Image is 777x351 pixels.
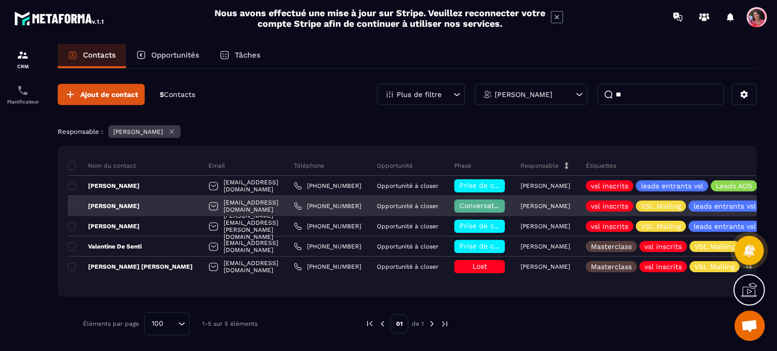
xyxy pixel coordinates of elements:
[208,162,225,170] p: Email
[3,64,43,69] p: CRM
[591,263,632,270] p: Masterclass
[521,263,570,270] p: [PERSON_NAME]
[412,320,424,328] p: de 1
[694,203,756,210] p: leads entrants vsl
[377,243,439,250] p: Opportunité à closer
[68,242,142,250] p: Valentine De Senti
[695,263,735,270] p: VSL Mailing
[521,182,570,189] p: [PERSON_NAME]
[454,162,471,170] p: Phase
[377,223,439,230] p: Opportunité à closer
[113,128,163,135] p: [PERSON_NAME]
[294,222,361,230] a: [PHONE_NUMBER]
[202,320,257,327] p: 1-5 sur 5 éléments
[17,49,29,61] img: formation
[459,202,538,210] span: Conversation en cours
[391,314,408,333] p: 01
[148,318,167,329] span: 100
[214,8,546,29] h2: Nous avons effectué une mise à jour sur Stripe. Veuillez reconnecter votre compte Stripe afin de ...
[3,77,43,112] a: schedulerschedulerPlanificateur
[377,203,439,210] p: Opportunité à closer
[377,263,439,270] p: Opportunité à closer
[586,162,616,170] p: Étiquettes
[641,182,703,189] p: leads entrants vsl
[495,91,552,98] p: [PERSON_NAME]
[58,44,126,68] a: Contacts
[716,182,752,189] p: Leads ADS
[144,312,190,335] div: Search for option
[68,162,136,170] p: Nom du contact
[641,223,681,230] p: VSL Mailing
[591,223,628,230] p: vsl inscrits
[235,51,261,60] p: Tâches
[83,320,139,327] p: Éléments par page
[167,318,176,329] input: Search for option
[68,202,140,210] p: [PERSON_NAME]
[151,51,199,60] p: Opportunités
[521,243,570,250] p: [PERSON_NAME]
[591,203,628,210] p: vsl inscrits
[164,90,195,98] span: Contacts
[378,319,387,328] img: prev
[294,162,324,170] p: Téléphone
[17,84,29,96] img: scheduler
[294,242,361,250] a: [PHONE_NUMBER]
[397,91,442,98] p: Plus de filtre
[83,51,116,60] p: Contacts
[14,9,105,27] img: logo
[58,128,103,135] p: Responsable :
[377,162,413,170] p: Opportunité
[644,243,682,250] p: vsl inscrits
[365,319,374,328] img: prev
[641,203,681,210] p: VSL Mailing
[68,182,140,190] p: [PERSON_NAME]
[68,263,193,271] p: [PERSON_NAME] [PERSON_NAME]
[160,90,195,99] p: 5
[644,263,682,270] p: vsl inscrits
[126,44,209,68] a: Opportunités
[695,243,735,250] p: VSL Mailing
[459,242,553,250] span: Prise de contact effectuée
[521,203,570,210] p: [PERSON_NAME]
[694,223,756,230] p: leads entrants vsl
[735,311,765,341] div: Ouvrir le chat
[294,263,361,271] a: [PHONE_NUMBER]
[521,162,558,170] p: Responsable
[3,99,43,105] p: Planificateur
[377,182,439,189] p: Opportunité à closer
[3,41,43,77] a: formationformationCRM
[472,262,487,270] span: Lost
[591,182,628,189] p: vsl inscrits
[58,84,145,105] button: Ajout de contact
[427,319,437,328] img: next
[459,181,553,189] span: Prise de contact effectuée
[68,222,140,230] p: [PERSON_NAME]
[80,89,138,99] span: Ajout de contact
[294,202,361,210] a: [PHONE_NUMBER]
[209,44,271,68] a: Tâches
[459,222,553,230] span: Prise de contact effectuée
[591,243,632,250] p: Masterclass
[294,182,361,190] a: [PHONE_NUMBER]
[440,319,449,328] img: next
[521,223,570,230] p: [PERSON_NAME]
